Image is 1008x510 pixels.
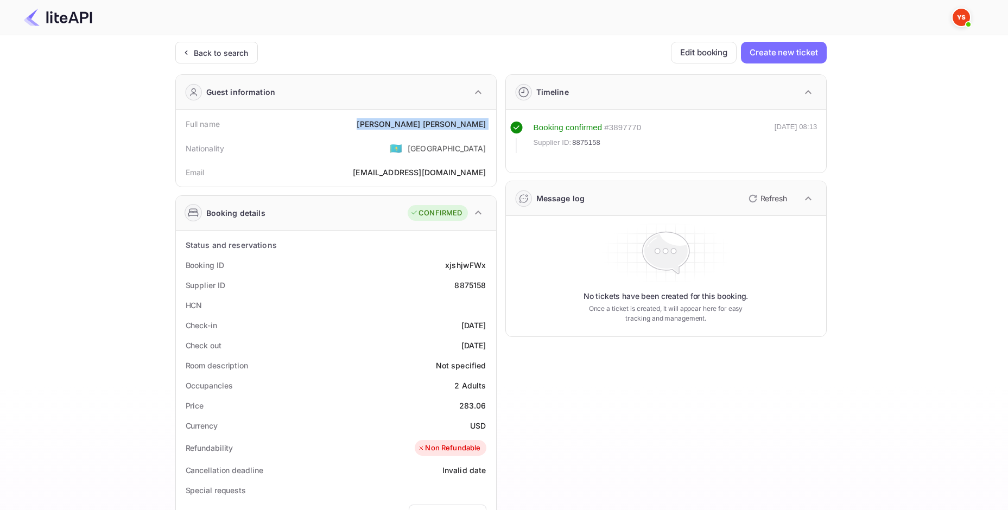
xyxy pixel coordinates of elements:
[186,420,218,431] div: Currency
[186,118,220,130] div: Full name
[186,320,217,331] div: Check-in
[410,208,462,219] div: CONFIRMED
[461,320,486,331] div: [DATE]
[357,118,486,130] div: [PERSON_NAME] [PERSON_NAME]
[436,360,486,371] div: Not specified
[953,9,970,26] img: Yandex Support
[186,167,205,178] div: Email
[186,400,204,411] div: Price
[186,279,225,291] div: Supplier ID
[741,42,826,63] button: Create new ticket
[206,207,265,219] div: Booking details
[671,42,737,63] button: Edit booking
[454,279,486,291] div: 8875158
[186,380,233,391] div: Occupancies
[580,304,752,323] p: Once a ticket is created, it will appear here for easy tracking and management.
[408,143,486,154] div: [GEOGRAPHIC_DATA]
[186,360,248,371] div: Room description
[186,464,263,476] div: Cancellation deadline
[442,464,486,476] div: Invalid date
[390,138,402,158] span: United States
[775,122,817,153] div: [DATE] 08:13
[536,193,585,204] div: Message log
[206,86,276,98] div: Guest information
[536,86,569,98] div: Timeline
[445,259,486,271] div: xjshjwFWx
[194,47,249,59] div: Back to search
[470,420,486,431] div: USD
[353,167,486,178] div: [EMAIL_ADDRESS][DOMAIN_NAME]
[584,291,749,302] p: No tickets have been created for this booking.
[186,259,224,271] div: Booking ID
[186,484,246,496] div: Special requests
[186,143,225,154] div: Nationality
[534,122,603,134] div: Booking confirmed
[461,340,486,351] div: [DATE]
[186,299,202,311] div: HCN
[454,380,486,391] div: 2 Adults
[534,137,572,148] span: Supplier ID:
[417,443,480,454] div: Non Refundable
[459,400,486,411] div: 283.06
[186,239,277,251] div: Status and reservations
[760,193,787,204] p: Refresh
[742,190,791,207] button: Refresh
[186,340,221,351] div: Check out
[24,9,92,26] img: LiteAPI Logo
[186,442,233,454] div: Refundability
[604,122,641,134] div: # 3897770
[572,137,600,148] span: 8875158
